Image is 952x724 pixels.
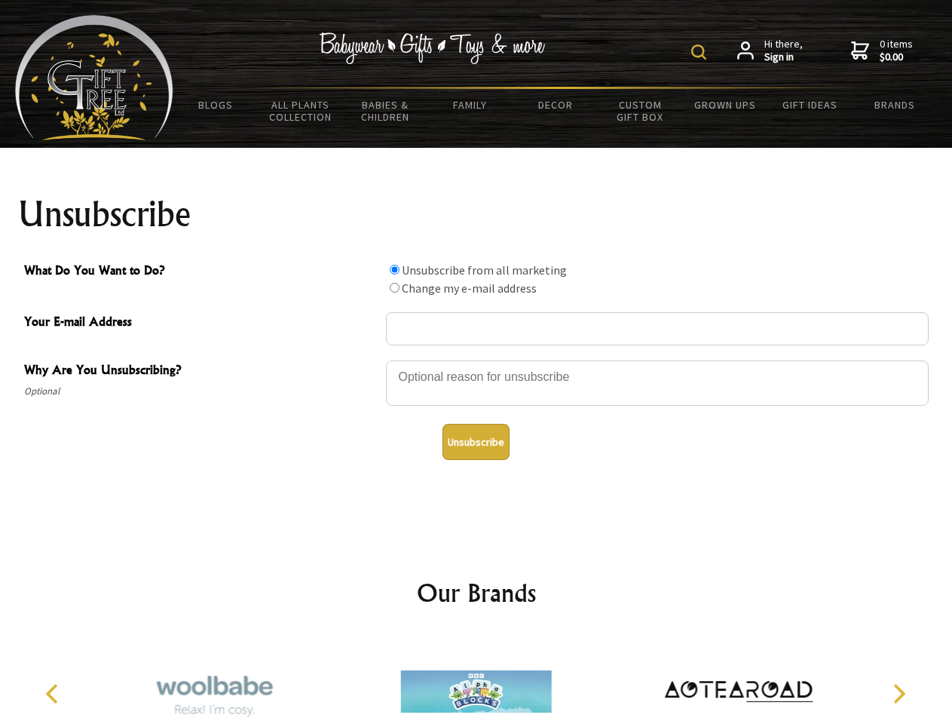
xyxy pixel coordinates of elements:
[513,89,598,121] a: Decor
[402,281,537,296] label: Change my e-mail address
[682,89,767,121] a: Grown Ups
[764,38,803,64] span: Hi there,
[880,37,913,64] span: 0 items
[691,44,706,60] img: product search
[18,196,935,232] h1: Unsubscribe
[173,89,259,121] a: BLOGS
[853,89,938,121] a: Brands
[428,89,513,121] a: Family
[390,283,399,293] input: What Do You Want to Do?
[343,89,428,133] a: Babies & Children
[764,51,803,64] strong: Sign in
[880,51,913,64] strong: $0.00
[386,312,929,345] input: Your E-mail Address
[24,360,378,382] span: Why Are You Unsubscribing?
[30,575,923,611] h2: Our Brands
[390,265,399,275] input: What Do You Want to Do?
[24,312,378,334] span: Your E-mail Address
[24,382,378,400] span: Optional
[15,15,173,140] img: Babyware - Gifts - Toys and more...
[386,360,929,406] textarea: Why Are You Unsubscribing?
[767,89,853,121] a: Gift Ideas
[882,677,915,710] button: Next
[598,89,683,133] a: Custom Gift Box
[737,38,803,64] a: Hi there,Sign in
[851,38,913,64] a: 0 items$0.00
[402,262,567,278] label: Unsubscribe from all marketing
[442,424,510,460] button: Unsubscribe
[24,261,378,283] span: What Do You Want to Do?
[38,677,71,710] button: Previous
[320,32,546,64] img: Babywear - Gifts - Toys & more
[259,89,344,133] a: All Plants Collection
